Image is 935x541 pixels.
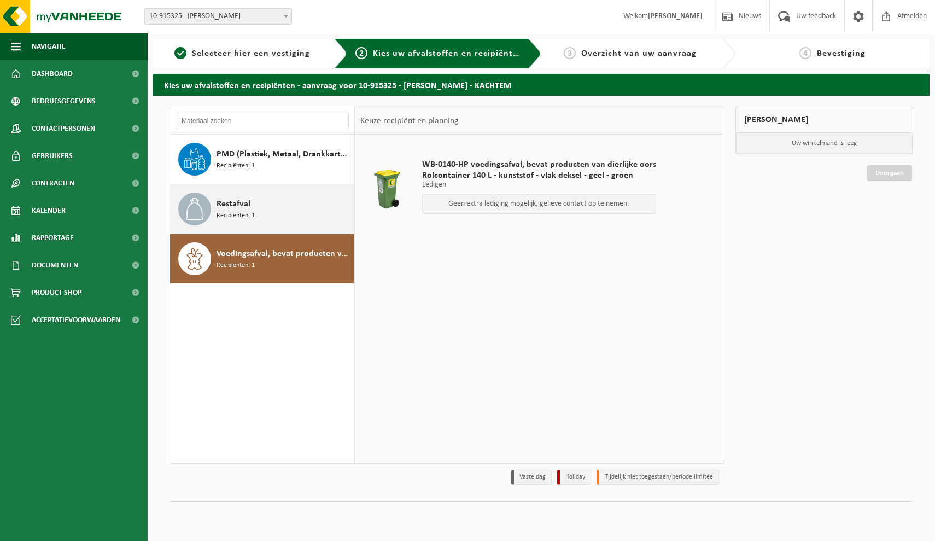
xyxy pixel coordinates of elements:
span: 3 [564,47,576,59]
a: Doorgaan [867,165,912,181]
button: Voedingsafval, bevat producten van dierlijke oorsprong, onverpakt, categorie 3 Recipiënten: 1 [170,234,354,283]
h2: Kies uw afvalstoffen en recipiënten - aanvraag voor 10-915325 - [PERSON_NAME] - KACHTEM [153,74,930,95]
button: PMD (Plastiek, Metaal, Drankkartons) (bedrijven) Recipiënten: 1 [170,135,354,184]
span: Bedrijfsgegevens [32,88,96,115]
span: Recipiënten: 1 [217,211,255,221]
span: Rapportage [32,224,74,252]
button: Restafval Recipiënten: 1 [170,184,354,234]
span: Product Shop [32,279,81,306]
span: 10-915325 - MICHIEL KOOKT - KACHTEM [145,9,291,24]
span: Overzicht van uw aanvraag [581,49,697,58]
span: Recipiënten: 1 [217,260,255,271]
div: [PERSON_NAME] [735,107,913,133]
span: 10-915325 - MICHIEL KOOKT - KACHTEM [144,8,292,25]
span: Restafval [217,197,250,211]
span: Kies uw afvalstoffen en recipiënten [373,49,523,58]
span: Contracten [32,170,74,197]
span: Dashboard [32,60,73,88]
span: 2 [355,47,367,59]
span: WB-0140-HP voedingsafval, bevat producten van dierlijke oors [422,159,656,170]
p: Ledigen [422,181,656,189]
li: Tijdelijk niet toegestaan/période limitée [597,470,719,485]
span: Voedingsafval, bevat producten van dierlijke oorsprong, onverpakt, categorie 3 [217,247,351,260]
span: Gebruikers [32,142,73,170]
li: Holiday [557,470,591,485]
input: Materiaal zoeken [176,113,349,129]
span: Kalender [32,197,66,224]
span: Acceptatievoorwaarden [32,306,120,334]
span: Selecteer hier een vestiging [192,49,310,58]
span: Rolcontainer 140 L - kunststof - vlak deksel - geel - groen [422,170,656,181]
p: Uw winkelmand is leeg [736,133,913,154]
span: 1 [174,47,186,59]
p: Geen extra lediging mogelijk, gelieve contact op te nemen. [428,200,650,208]
strong: [PERSON_NAME] [648,12,703,20]
a: 1Selecteer hier een vestiging [159,47,325,60]
span: PMD (Plastiek, Metaal, Drankkartons) (bedrijven) [217,148,351,161]
span: Navigatie [32,33,66,60]
span: Bevestiging [817,49,866,58]
li: Vaste dag [511,470,552,485]
span: Recipiënten: 1 [217,161,255,171]
div: Keuze recipiënt en planning [355,107,464,135]
span: 4 [799,47,811,59]
span: Documenten [32,252,78,279]
span: Contactpersonen [32,115,95,142]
